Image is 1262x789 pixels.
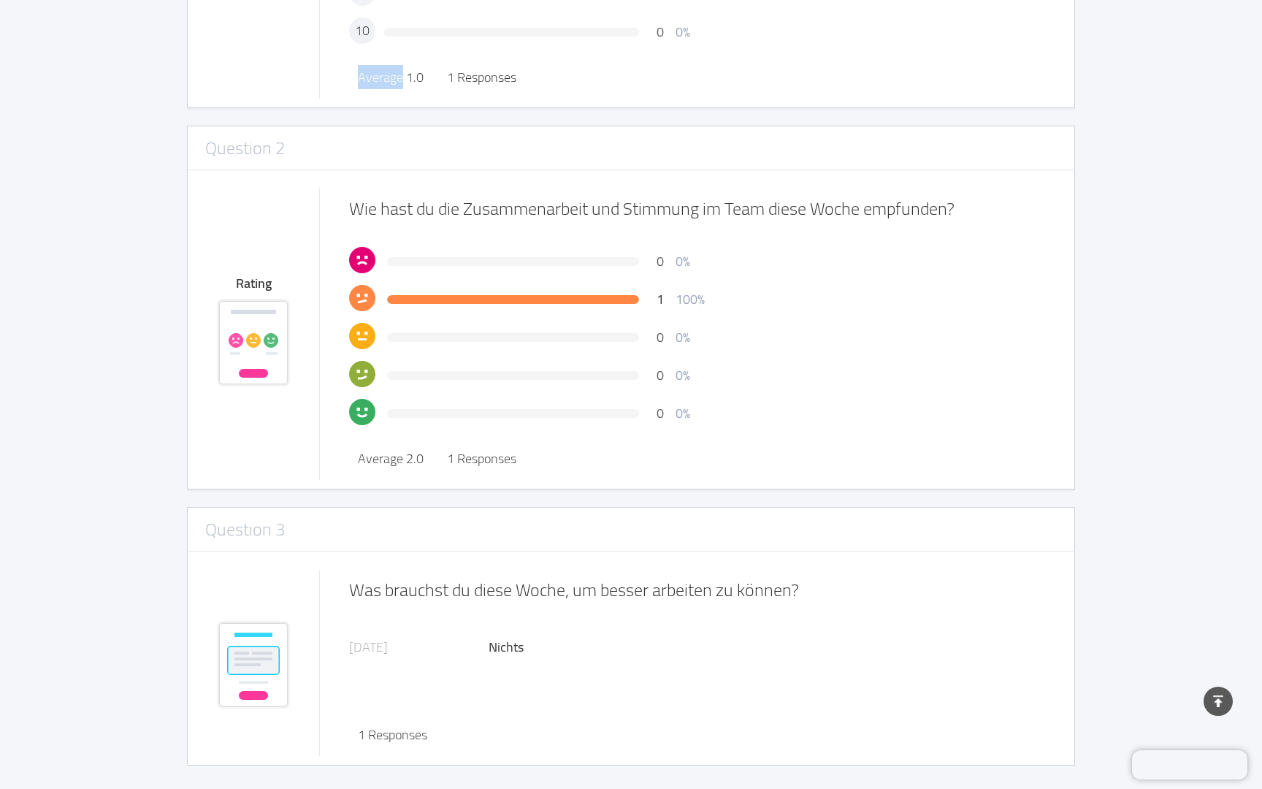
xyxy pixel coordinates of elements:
span: 0% [676,363,690,387]
span: 1 Responses [447,65,516,89]
h3: Question 2 [205,135,285,161]
div: Wie hast du die Zusammenarbeit und Stimmung im Team diese Woche empfunden? [349,200,1045,218]
span: 0% [676,401,690,425]
span: 0 [657,249,664,273]
span: 0% [676,325,690,349]
span: 100% [676,287,705,311]
div: Rating [217,277,290,290]
h3: Question 3 [205,517,285,543]
span: 1 [657,287,664,311]
div: Was brauchst du diese Woche, um besser arbeiten zu können? [349,582,1045,599]
span: 10 [355,24,370,37]
iframe: Chatra live chat [1132,750,1247,780]
span: 0 [657,325,664,349]
span: Average 2.0 [358,446,424,470]
span: 0 [657,20,664,44]
div: [DATE] [349,637,489,657]
div: Nichts [489,637,1045,657]
span: 0% [676,20,690,44]
span: 1 Responses [358,723,427,747]
span: 0 [657,363,664,387]
span: Average 1.0 [358,65,424,89]
span: 0 [657,401,664,425]
span: 0% [676,249,690,273]
span: 1 Responses [447,446,516,470]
